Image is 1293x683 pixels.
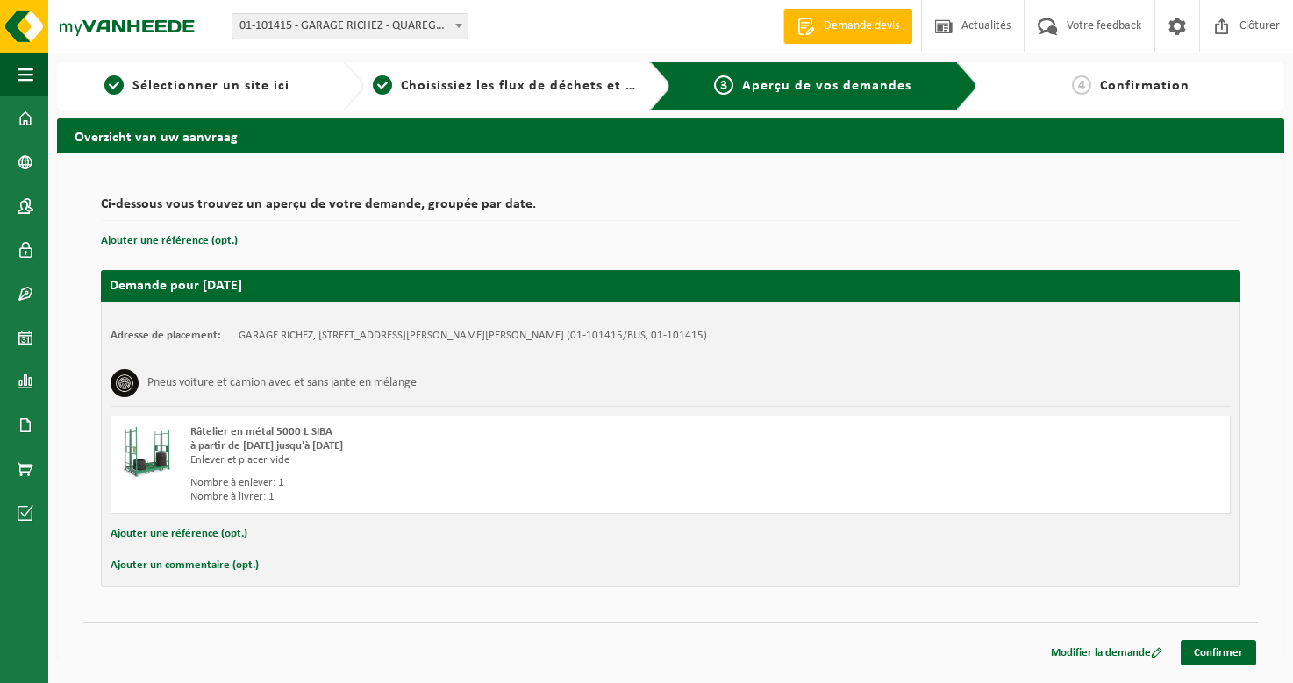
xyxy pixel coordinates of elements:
span: 1 [104,75,124,95]
h2: Overzicht van uw aanvraag [57,118,1284,153]
span: 01-101415 - GARAGE RICHEZ - QUAREGNON [232,13,468,39]
a: 2Choisissiez les flux de déchets et récipients [373,75,636,96]
span: 2 [373,75,392,95]
span: Choisissiez les flux de déchets et récipients [401,79,693,93]
span: 01-101415 - GARAGE RICHEZ - QUAREGNON [232,14,468,39]
div: Nombre à enlever: 1 [190,476,741,490]
button: Ajouter un commentaire (opt.) [111,554,259,577]
strong: Adresse de placement: [111,330,221,341]
span: 3 [714,75,733,95]
span: Confirmation [1100,79,1189,93]
div: Enlever et placer vide [190,453,741,467]
img: PB-MR-5000-C2.png [120,425,173,478]
span: Demande devis [819,18,904,35]
span: Sélectionner un site ici [132,79,289,93]
button: Ajouter une référence (opt.) [111,523,247,545]
h2: Ci-dessous vous trouvez un aperçu de votre demande, groupée par date. [101,197,1240,221]
span: Aperçu de vos demandes [742,79,911,93]
strong: à partir de [DATE] jusqu'à [DATE] [190,440,343,452]
span: Râtelier en métal 5000 L SIBA [190,426,332,438]
a: Modifier la demande [1038,640,1175,665]
div: Nombre à livrer: 1 [190,490,741,504]
strong: Demande pour [DATE] [110,279,242,293]
a: Confirmer [1181,640,1256,665]
button: Ajouter une référence (opt.) [101,230,238,253]
a: 1Sélectionner un site ici [66,75,329,96]
h3: Pneus voiture et camion avec et sans jante en mélange [147,369,417,397]
span: 4 [1072,75,1091,95]
td: GARAGE RICHEZ, [STREET_ADDRESS][PERSON_NAME][PERSON_NAME] (01-101415/BUS, 01-101415) [239,329,707,343]
a: Demande devis [783,9,912,44]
